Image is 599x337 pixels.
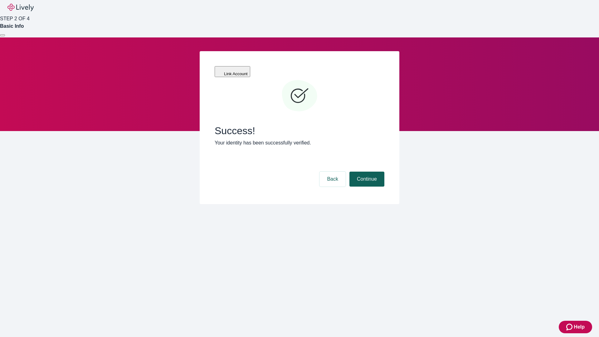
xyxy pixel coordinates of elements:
p: Your identity has been successfully verified. [215,139,384,147]
svg: Zendesk support icon [566,323,574,331]
span: Success! [215,125,384,137]
button: Zendesk support iconHelp [559,321,592,333]
button: Continue [349,172,384,187]
button: Back [319,172,346,187]
span: Help [574,323,585,331]
button: Link Account [215,66,250,77]
svg: Checkmark icon [281,77,318,115]
img: Lively [7,4,34,11]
